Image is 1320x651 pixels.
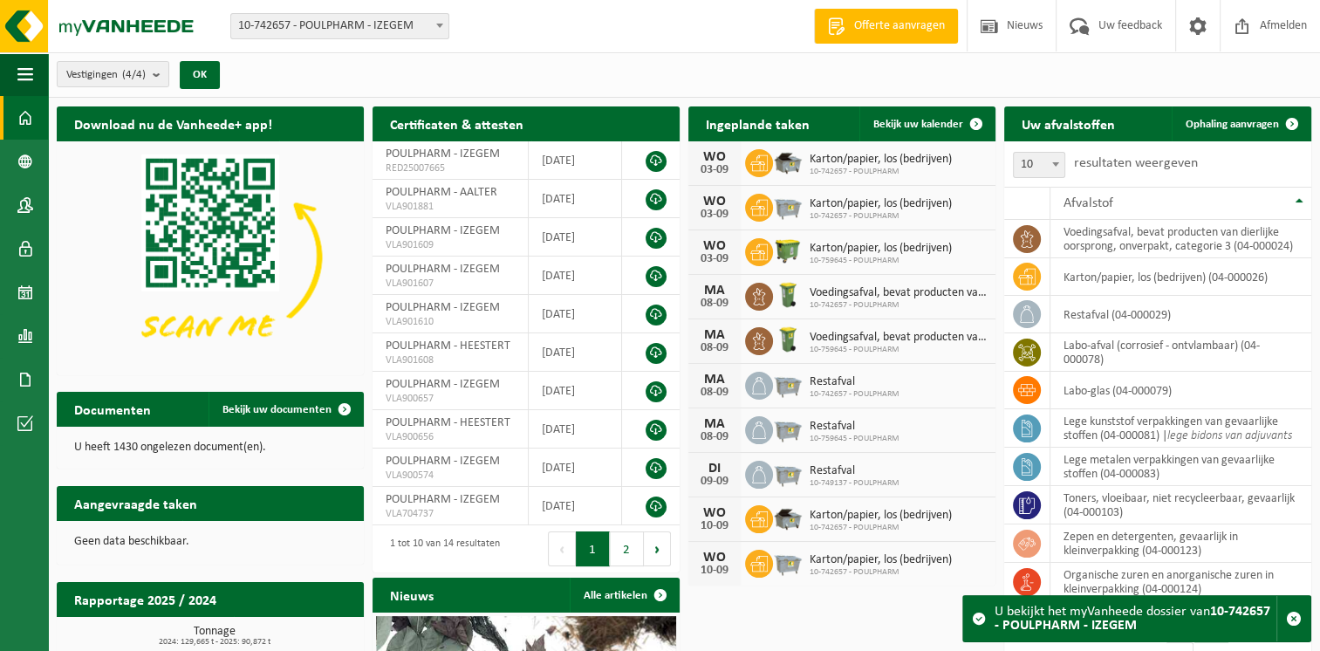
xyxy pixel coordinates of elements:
[234,616,362,651] a: Bekijk rapportage
[1050,372,1311,409] td: labo-glas (04-000079)
[1004,106,1132,140] h2: Uw afvalstoffen
[859,106,994,141] a: Bekijk uw kalender
[773,503,803,532] img: WB-5000-GAL-GY-01
[810,567,952,578] span: 10-742657 - POULPHARM
[773,369,803,399] img: WB-2500-GAL-GY-01
[386,430,515,444] span: VLA900656
[180,61,220,89] button: OK
[1050,333,1311,372] td: labo-afval (corrosief - ontvlambaar) (04-000078)
[57,582,234,616] h2: Rapportage 2025 / 2024
[222,404,332,415] span: Bekijk uw documenten
[1050,258,1311,296] td: karton/papier, los (bedrijven) (04-000026)
[57,392,168,426] h2: Documenten
[74,442,346,454] p: U heeft 1430 ongelezen document(en).
[1050,486,1311,524] td: toners, vloeibaar, niet recycleerbaar, gevaarlijk (04-000103)
[529,372,622,410] td: [DATE]
[697,462,732,476] div: DI
[65,626,364,647] h3: Tonnage
[386,315,515,329] span: VLA901610
[57,61,169,87] button: Vestigingen(4/4)
[1050,448,1311,486] td: lege metalen verpakkingen van gevaarlijke stoffen (04-000083)
[697,239,732,253] div: WO
[810,167,952,177] span: 10-742657 - POULPHARM
[810,509,952,523] span: Karton/papier, los (bedrijven)
[810,345,987,355] span: 10-759645 - POULPHARM
[529,180,622,218] td: [DATE]
[1013,152,1065,178] span: 10
[810,478,899,489] span: 10-749137 - POULPHARM
[810,242,952,256] span: Karton/papier, los (bedrijven)
[810,331,987,345] span: Voedingsafval, bevat producten van dierlijke oorsprong, onverpakt, categorie 3
[1167,429,1292,442] i: lege bidons van adjuvants
[773,547,803,577] img: WB-2500-GAL-GY-01
[773,458,803,488] img: WB-2500-GAL-GY-01
[57,486,215,520] h2: Aangevraagde taken
[386,416,510,429] span: POULPHARM - HEESTERT
[386,224,500,237] span: POULPHARM - IZEGEM
[773,147,803,176] img: WB-5000-GAL-GY-01
[697,298,732,310] div: 08-09
[386,378,500,391] span: POULPHARM - IZEGEM
[810,256,952,266] span: 10-759645 - POULPHARM
[122,69,146,80] count: (4/4)
[529,295,622,333] td: [DATE]
[697,431,732,443] div: 08-09
[697,342,732,354] div: 08-09
[1050,296,1311,333] td: restafval (04-000029)
[1172,106,1310,141] a: Ophaling aanvragen
[57,141,364,372] img: Download de VHEPlus App
[873,119,963,130] span: Bekijk uw kalender
[1050,524,1311,563] td: zepen en detergenten, gevaarlijk in kleinverpakking (04-000123)
[66,62,146,88] span: Vestigingen
[529,141,622,180] td: [DATE]
[1050,563,1311,601] td: organische zuren en anorganische zuren in kleinverpakking (04-000124)
[231,14,448,38] span: 10-742657 - POULPHARM - IZEGEM
[386,186,497,199] span: POULPHARM - AALTER
[386,263,500,276] span: POULPHARM - IZEGEM
[529,333,622,372] td: [DATE]
[65,638,364,647] span: 2024: 129,665 t - 2025: 90,872 t
[697,476,732,488] div: 09-09
[386,455,500,468] span: POULPHARM - IZEGEM
[1050,220,1311,258] td: voedingsafval, bevat producten van dierlijke oorsprong, onverpakt, categorie 3 (04-000024)
[697,195,732,209] div: WO
[697,520,732,532] div: 10-09
[386,301,500,314] span: POULPHARM - IZEGEM
[386,277,515,291] span: VLA901607
[373,578,451,612] h2: Nieuws
[688,106,827,140] h2: Ingeplande taken
[810,375,899,389] span: Restafval
[529,257,622,295] td: [DATE]
[57,106,290,140] h2: Download nu de Vanheede+ app!
[697,209,732,221] div: 03-09
[386,353,515,367] span: VLA901608
[810,464,899,478] span: Restafval
[697,164,732,176] div: 03-09
[373,106,541,140] h2: Certificaten & attesten
[529,218,622,257] td: [DATE]
[1186,119,1279,130] span: Ophaling aanvragen
[386,493,500,506] span: POULPHARM - IZEGEM
[576,531,610,566] button: 1
[1014,153,1064,177] span: 10
[381,530,500,568] div: 1 tot 10 van 14 resultaten
[810,389,899,400] span: 10-742657 - POULPHARM
[386,469,515,483] span: VLA900574
[697,253,732,265] div: 03-09
[995,605,1270,633] strong: 10-742657 - POULPHARM - IZEGEM
[697,150,732,164] div: WO
[386,161,515,175] span: RED25007665
[386,392,515,406] span: VLA900657
[386,238,515,252] span: VLA901609
[1064,196,1113,210] span: Afvalstof
[529,410,622,449] td: [DATE]
[810,286,987,300] span: Voedingsafval, bevat producten van dierlijke oorsprong, onverpakt, categorie 3
[697,328,732,342] div: MA
[386,507,515,521] span: VLA704737
[697,373,732,387] div: MA
[697,565,732,577] div: 10-09
[570,578,678,613] a: Alle artikelen
[548,531,576,566] button: Previous
[386,200,515,214] span: VLA901881
[810,211,952,222] span: 10-742657 - POULPHARM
